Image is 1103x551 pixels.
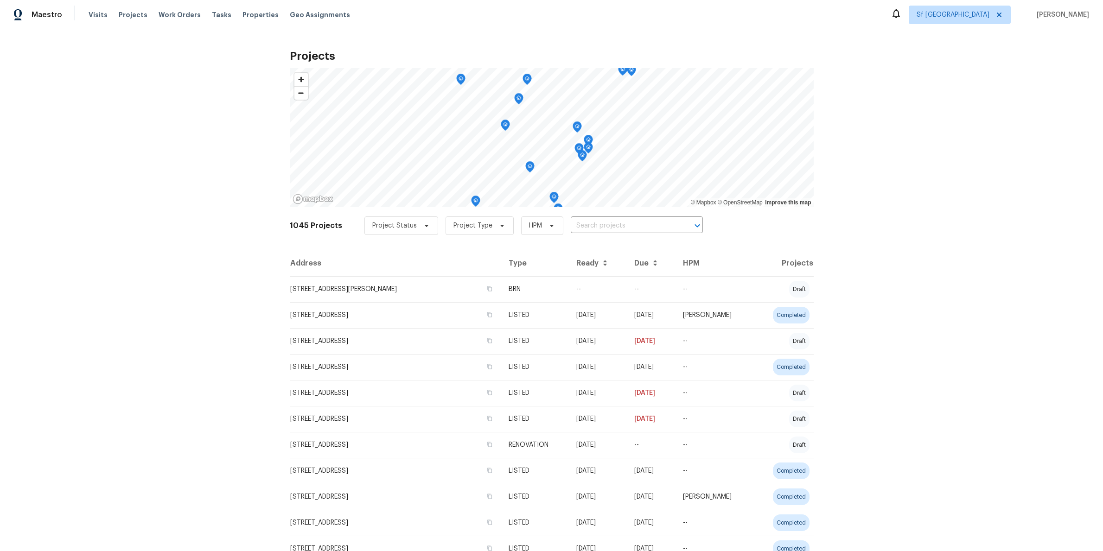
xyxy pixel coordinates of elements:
span: Zoom out [294,87,308,100]
span: Tasks [212,12,231,18]
td: [DATE] [627,510,676,536]
button: Open [691,219,704,232]
div: Map marker [523,74,532,88]
td: LISTED [501,354,569,380]
span: Geo Assignments [290,10,350,19]
div: completed [773,462,810,479]
div: draft [789,411,810,427]
td: [DATE] [569,328,627,354]
div: draft [789,281,810,298]
td: [STREET_ADDRESS] [290,458,501,484]
button: Copy Address [485,414,494,423]
td: [DATE] [627,328,676,354]
td: -- [676,458,754,484]
div: Map marker [471,196,480,210]
span: Sf [GEOGRAPHIC_DATA] [917,10,989,19]
div: completed [773,514,810,531]
th: Address [290,250,501,276]
button: Zoom out [294,86,308,100]
input: Search projects [571,219,677,233]
td: [DATE] [627,380,676,406]
a: OpenStreetMap [718,199,763,206]
div: Map marker [618,64,627,79]
td: -- [676,406,754,432]
td: [STREET_ADDRESS] [290,406,501,432]
th: Type [501,250,569,276]
td: [DATE] [627,484,676,510]
div: Map marker [525,161,535,176]
td: LISTED [501,406,569,432]
button: Zoom in [294,73,308,86]
button: Copy Address [485,466,494,475]
td: [STREET_ADDRESS] [290,354,501,380]
td: [DATE] [627,458,676,484]
span: Project Status [372,221,417,230]
span: Maestro [32,10,62,19]
td: [DATE] [569,458,627,484]
div: Map marker [578,150,587,165]
div: Map marker [549,192,559,206]
td: LISTED [501,484,569,510]
td: [STREET_ADDRESS] [290,510,501,536]
td: [STREET_ADDRESS] [290,380,501,406]
h2: 1045 Projects [290,221,342,230]
button: Copy Address [485,388,494,397]
div: completed [773,307,810,323]
td: [STREET_ADDRESS] [290,432,501,458]
td: LISTED [501,302,569,328]
td: [STREET_ADDRESS] [290,484,501,510]
div: completed [773,488,810,505]
th: Due [627,250,676,276]
td: [STREET_ADDRESS] [290,302,501,328]
div: Map marker [584,142,593,157]
h2: Projects [290,51,814,61]
td: RENOVATION [501,432,569,458]
div: Map marker [456,74,465,88]
span: Properties [242,10,279,19]
th: HPM [676,250,754,276]
td: [DATE] [627,406,676,432]
button: Copy Address [485,285,494,293]
button: Copy Address [485,310,494,319]
td: -- [676,380,754,406]
a: Improve this map [765,199,811,206]
td: -- [676,276,754,302]
td: [DATE] [627,354,676,380]
div: Map marker [554,203,563,218]
div: Map marker [574,143,584,158]
td: -- [569,276,627,302]
span: Project Type [453,221,492,230]
span: Visits [89,10,108,19]
td: [DATE] [569,432,627,458]
th: Projects [754,250,813,276]
td: [DATE] [569,354,627,380]
td: [DATE] [569,380,627,406]
button: Copy Address [485,362,494,371]
td: -- [676,510,754,536]
a: Mapbox homepage [293,194,333,204]
span: Work Orders [159,10,201,19]
td: [STREET_ADDRESS] [290,328,501,354]
td: [DATE] [627,302,676,328]
td: [DATE] [569,510,627,536]
td: [STREET_ADDRESS][PERSON_NAME] [290,276,501,302]
td: -- [676,328,754,354]
div: draft [789,385,810,401]
td: BRN [501,276,569,302]
td: -- [676,432,754,458]
span: Projects [119,10,147,19]
span: HPM [529,221,542,230]
div: draft [789,437,810,453]
div: Map marker [514,93,523,108]
td: -- [627,276,676,302]
button: Copy Address [485,440,494,449]
td: LISTED [501,458,569,484]
td: [PERSON_NAME] [676,302,754,328]
div: draft [789,333,810,349]
canvas: Map [290,68,814,207]
div: Map marker [584,135,593,149]
button: Copy Address [485,336,494,345]
td: -- [676,354,754,380]
div: Map marker [573,121,582,136]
